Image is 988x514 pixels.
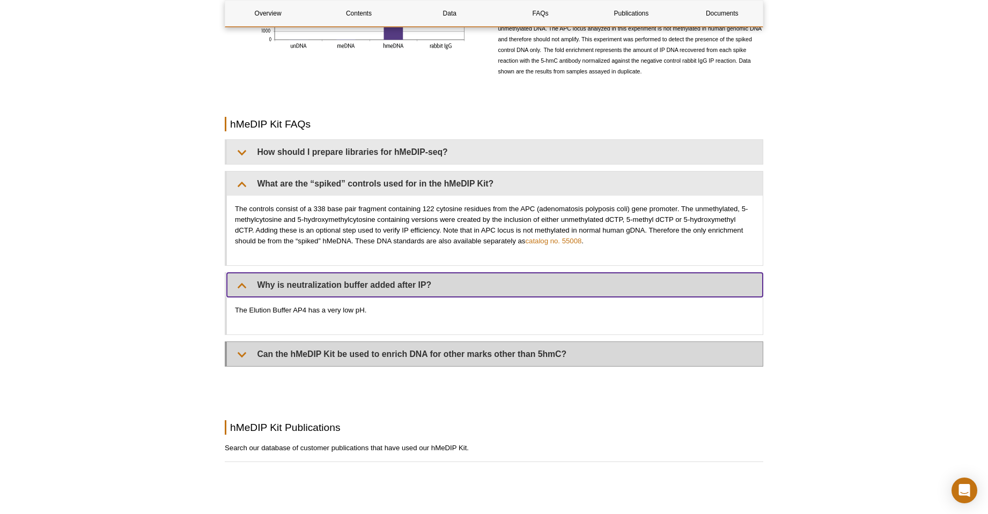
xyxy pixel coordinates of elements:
summary: What are the “spiked” controls used for in the hMeDIP Kit? [227,172,763,196]
h2: hMeDIP Kit Publications [225,420,763,435]
p: The controls consist of a 338 base pair fragment containing 122 cytosine residues from the APC (a... [235,204,755,247]
a: Overview [225,1,311,26]
p: Search our database of customer publications that have used our hMeDIP Kit. [225,443,763,453]
a: Data [407,1,492,26]
a: catalog no. 55008 [525,237,581,245]
div: Open Intercom Messenger [952,478,977,503]
summary: How should I prepare libraries for hMeDIP-seq? [227,140,763,164]
a: Documents [680,1,765,26]
a: Publications [588,1,674,26]
a: FAQs [498,1,583,26]
a: Contents [316,1,401,26]
summary: Can the hMeDIP Kit be used to enrich DNA for other marks other than 5hmC? [227,342,763,366]
h2: hMeDIP Kit FAQs [225,117,763,131]
p: The Elution Buffer AP4 has a very low pH. [235,305,755,316]
summary: Why is neutralization buffer added after IP? [227,273,763,297]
